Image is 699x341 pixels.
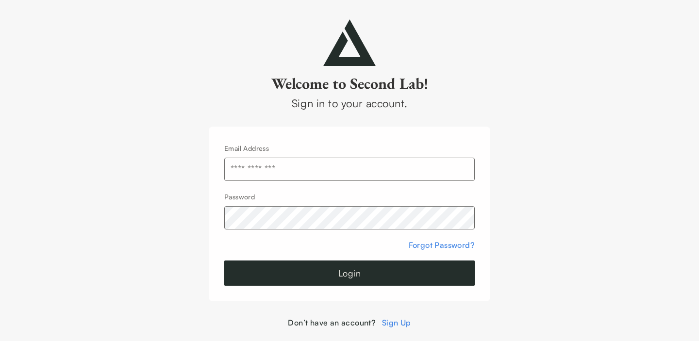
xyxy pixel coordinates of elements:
img: secondlab-logo [323,19,376,66]
a: Forgot Password? [409,240,475,250]
button: Login [224,260,475,286]
h2: Welcome to Second Lab! [209,74,490,93]
label: Password [224,193,255,201]
label: Email Address [224,144,269,152]
div: Don’t have an account? [209,317,490,328]
a: Sign Up [382,318,411,327]
div: Sign in to your account. [209,95,490,111]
